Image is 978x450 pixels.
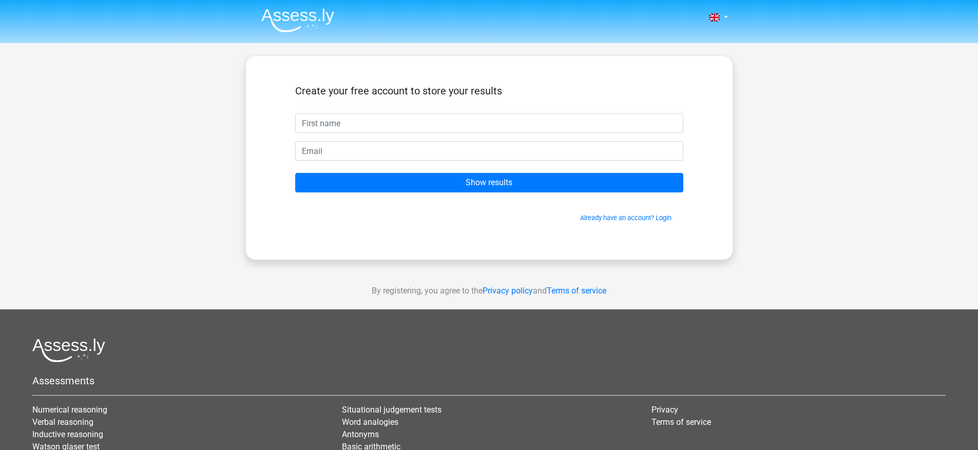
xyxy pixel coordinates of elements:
[32,429,103,439] a: Inductive reasoning
[651,405,678,415] a: Privacy
[547,286,606,296] a: Terms of service
[32,417,93,427] a: Verbal reasoning
[580,214,672,222] a: Already have an account? Login
[32,338,105,362] img: Assessly logo
[32,405,107,415] a: Numerical reasoning
[651,417,711,427] a: Terms of service
[261,8,334,32] img: Assessly
[342,405,442,415] a: Situational judgement tests
[483,286,533,296] a: Privacy policy
[295,173,683,192] input: Show results
[295,141,683,161] input: Email
[295,85,683,97] h5: Create your free account to store your results
[295,113,683,133] input: First name
[342,417,398,427] a: Word analogies
[342,429,379,439] a: Antonyms
[32,375,946,387] h5: Assessments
